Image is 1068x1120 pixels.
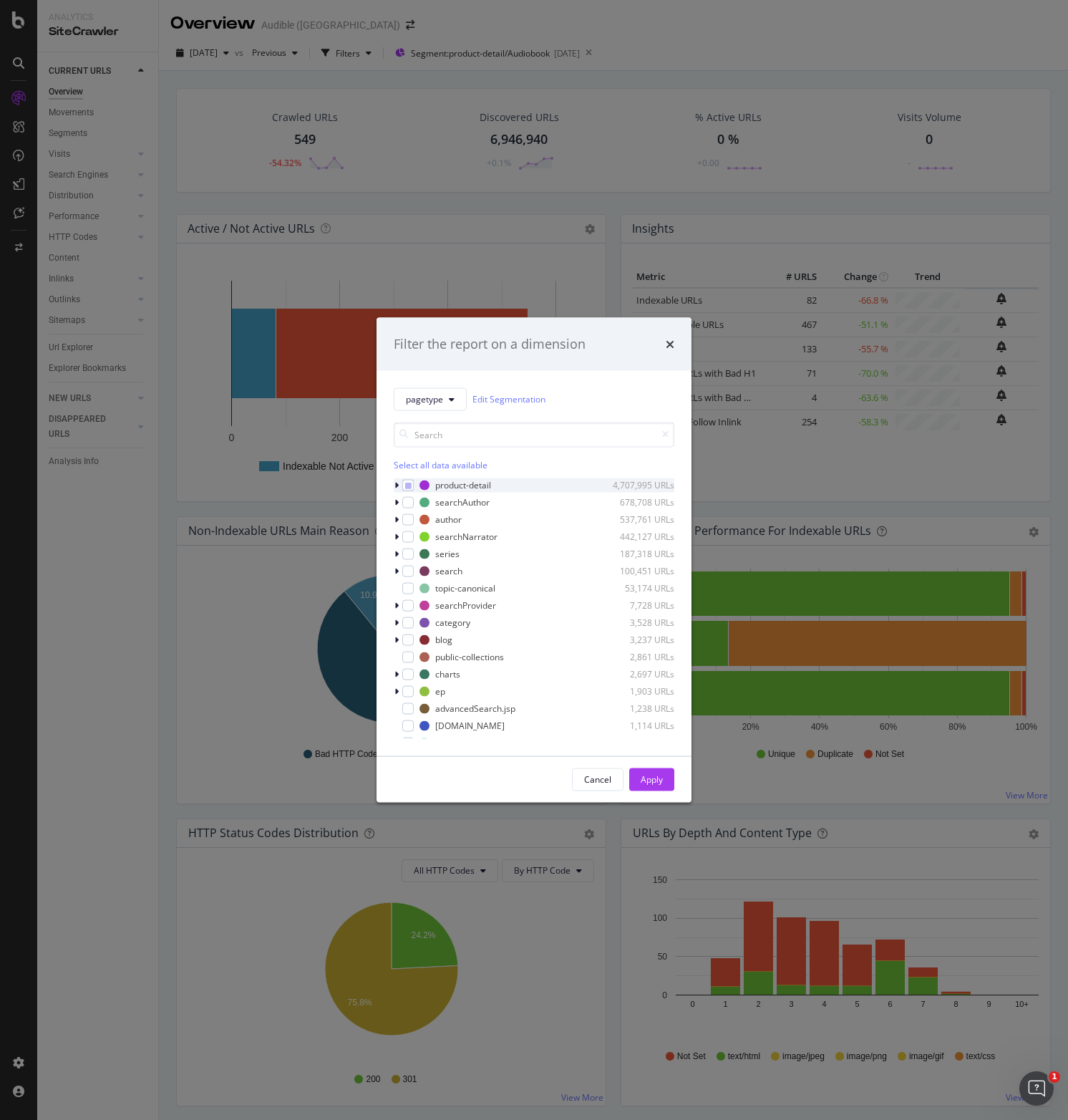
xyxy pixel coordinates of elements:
div: search [435,565,462,577]
div: charts [435,668,460,680]
div: 678,708 URLs [604,496,674,508]
button: Cancel [572,768,623,791]
div: Select all data available [394,458,674,470]
div: searchNarrator [435,531,497,543]
div: 1,114 URLs [604,720,674,732]
div: 615 URLs [604,737,674,749]
div: Cancel [584,773,611,786]
button: Apply [629,768,674,791]
div: 2,861 URLs [604,651,674,663]
div: 53,174 URLs [604,582,674,594]
div: public-collections [435,651,504,663]
div: 442,127 URLs [604,531,674,543]
div: topic-canonical [435,582,495,594]
div: Filter the report on a dimension [394,335,586,354]
span: 1 [1049,1071,1060,1083]
div: series [435,548,460,560]
div: 3,528 URLs [604,617,674,629]
div: searchAuthor [435,496,490,508]
div: product-detail [435,479,491,491]
div: ep [435,685,445,697]
div: modal [377,318,691,803]
div: 4,707,995 URLs [604,479,674,491]
button: pagetype [394,387,467,410]
iframe: Intercom live chat [1019,1071,1054,1106]
div: author [435,513,462,526]
div: 2,697 URLs [604,668,674,680]
div: [DOMAIN_NAME] [435,720,505,732]
div: category [435,617,470,629]
div: 1,238 URLs [604,703,674,715]
div: searchProvider [435,599,496,612]
div: 100,451 URLs [604,565,674,577]
div: 537,761 URLs [604,513,674,526]
div: Apply [641,773,663,786]
div: 1,903 URLs [604,685,674,697]
div: legacy_pdp [435,737,480,749]
div: 187,318 URLs [604,548,674,560]
span: pagetype [406,393,443,405]
div: blog [435,634,452,646]
div: 3,237 URLs [604,634,674,646]
div: 7,728 URLs [604,599,674,612]
div: times [666,335,674,354]
a: Edit Segmentation [472,392,545,407]
div: advancedSearch.jsp [435,703,515,715]
input: Search [394,422,674,447]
